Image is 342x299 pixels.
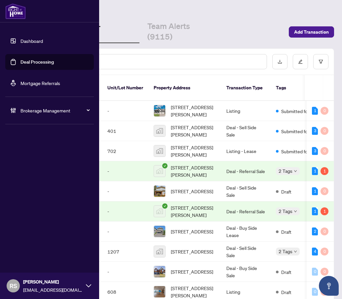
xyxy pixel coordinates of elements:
[271,75,329,101] th: Tags
[281,228,291,235] span: Draft
[171,248,213,255] span: [STREET_ADDRESS]
[221,262,271,282] td: Deal - Buy Side Sale
[162,203,168,209] span: check-circle
[102,262,148,282] td: -
[312,227,318,235] div: 2
[162,163,168,168] span: check-circle
[154,186,165,197] img: thumbnail-img
[294,210,297,213] span: down
[154,165,165,177] img: thumbnail-img
[221,201,271,222] td: Deal - Referral Sale
[312,187,318,195] div: 1
[281,148,324,155] span: Submitted for Review
[154,226,165,237] img: thumbnail-img
[102,121,148,141] td: 401
[312,167,318,175] div: 1
[5,3,26,19] img: logo
[281,268,291,276] span: Draft
[279,248,292,255] span: 2 Tags
[171,104,216,118] span: [STREET_ADDRESS][PERSON_NAME]
[154,246,165,257] img: thumbnail-img
[102,222,148,242] td: -
[221,242,271,262] td: Deal - Sell Side Sale
[20,59,54,65] a: Deal Processing
[171,268,213,275] span: [STREET_ADDRESS]
[23,286,83,293] span: [EMAIL_ADDRESS][DOMAIN_NAME]
[102,242,148,262] td: 1207
[321,107,328,115] div: 0
[154,266,165,277] img: thumbnail-img
[221,141,271,161] td: Listing - Lease
[102,101,148,121] td: -
[20,80,60,86] a: Mortgage Referrals
[281,288,291,296] span: Draft
[171,284,216,299] span: [STREET_ADDRESS][PERSON_NAME]
[321,187,328,195] div: 0
[221,121,271,141] td: Deal - Sell Side Sale
[23,278,83,285] span: [PERSON_NAME]
[279,207,292,215] span: 2 Tags
[312,107,318,115] div: 1
[171,204,216,219] span: [STREET_ADDRESS][PERSON_NAME]
[319,276,339,296] button: Open asap
[312,127,318,135] div: 3
[102,75,148,101] th: Unit/Lot Number
[154,286,165,297] img: thumbnail-img
[154,125,165,136] img: thumbnail-img
[171,144,216,158] span: [STREET_ADDRESS][PERSON_NAME]
[321,127,328,135] div: 0
[294,27,329,37] span: Add Transaction
[321,227,328,235] div: 0
[289,26,334,38] button: Add Transaction
[298,59,303,64] span: edit
[10,281,17,290] span: RS
[321,268,328,276] div: 0
[102,181,148,201] td: -
[221,222,271,242] td: Deal - Buy Side Lease
[279,167,292,175] span: 2 Tags
[321,147,328,155] div: 0
[221,75,271,101] th: Transaction Type
[171,228,213,235] span: [STREET_ADDRESS]
[20,107,89,114] span: Brokerage Management
[278,59,282,64] span: download
[148,75,221,101] th: Property Address
[312,147,318,155] div: 3
[321,167,328,175] div: 1
[293,54,308,69] button: edit
[321,248,328,255] div: 0
[102,201,148,222] td: -
[102,161,148,181] td: -
[221,181,271,201] td: Deal - Sell Side Sale
[102,141,148,161] td: 702
[281,107,324,115] span: Submitted for Review
[171,164,216,178] span: [STREET_ADDRESS][PERSON_NAME]
[312,248,318,255] div: 4
[313,54,328,69] button: filter
[312,288,318,296] div: 0
[321,207,328,215] div: 1
[294,169,297,173] span: down
[154,206,165,217] img: thumbnail-img
[20,38,43,44] a: Dashboard
[312,207,318,215] div: 1
[312,268,318,276] div: 0
[221,101,271,121] td: Listing
[281,128,324,135] span: Submitted for Review
[154,145,165,157] img: thumbnail-img
[272,54,287,69] button: download
[154,105,165,116] img: thumbnail-img
[171,124,216,138] span: [STREET_ADDRESS][PERSON_NAME]
[294,250,297,253] span: down
[171,188,213,195] span: [STREET_ADDRESS]
[147,21,211,43] a: Team Alerts (9115)
[221,161,271,181] td: Deal - Referral Sale
[319,59,323,64] span: filter
[281,188,291,195] span: Draft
